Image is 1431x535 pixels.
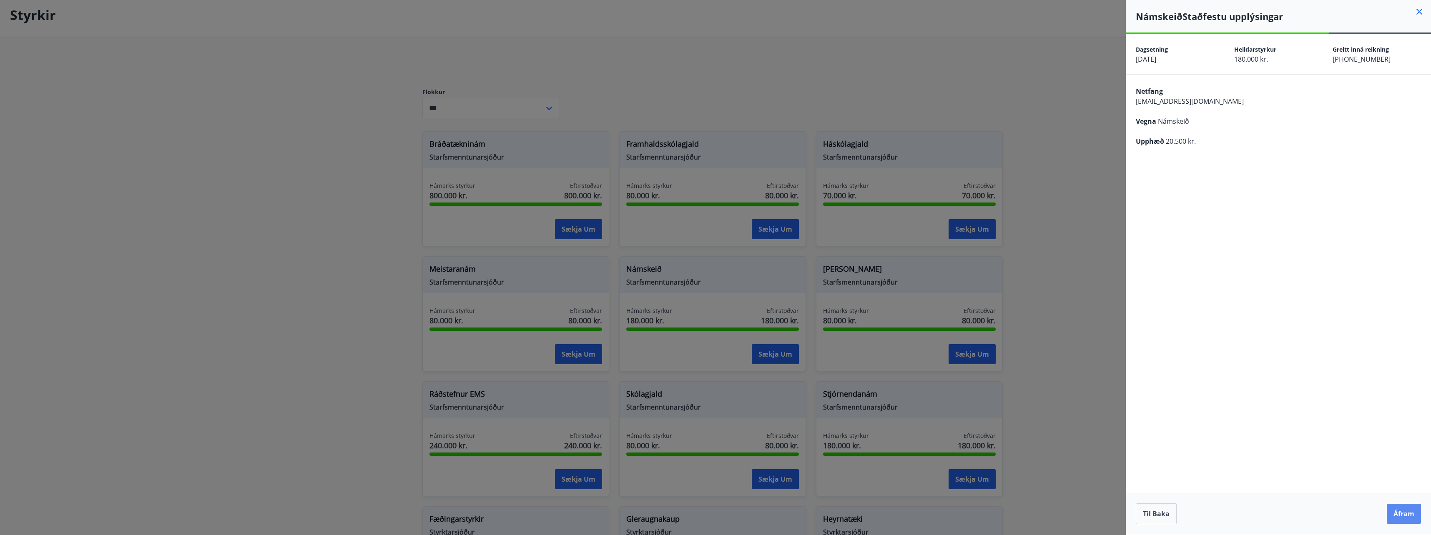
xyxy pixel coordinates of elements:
[1333,45,1389,53] span: Greitt inná reikning
[1234,45,1276,53] span: Heildarstyrkur
[1166,137,1196,146] span: 20.500 kr.
[1136,45,1168,53] span: Dagsetning
[1136,503,1177,524] button: Til baka
[1136,117,1156,126] span: Vegna
[1333,55,1391,64] span: [PHONE_NUMBER]
[1387,504,1421,524] button: Áfram
[1136,10,1431,22] h4: Námskeið Staðfestu upplýsingar
[1136,97,1244,106] span: [EMAIL_ADDRESS][DOMAIN_NAME]
[1136,87,1163,96] span: Netfang
[1158,117,1189,126] span: Námskeið
[1234,55,1268,64] span: 180.000 kr.
[1136,55,1156,64] span: [DATE]
[1136,137,1164,146] span: Upphæð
